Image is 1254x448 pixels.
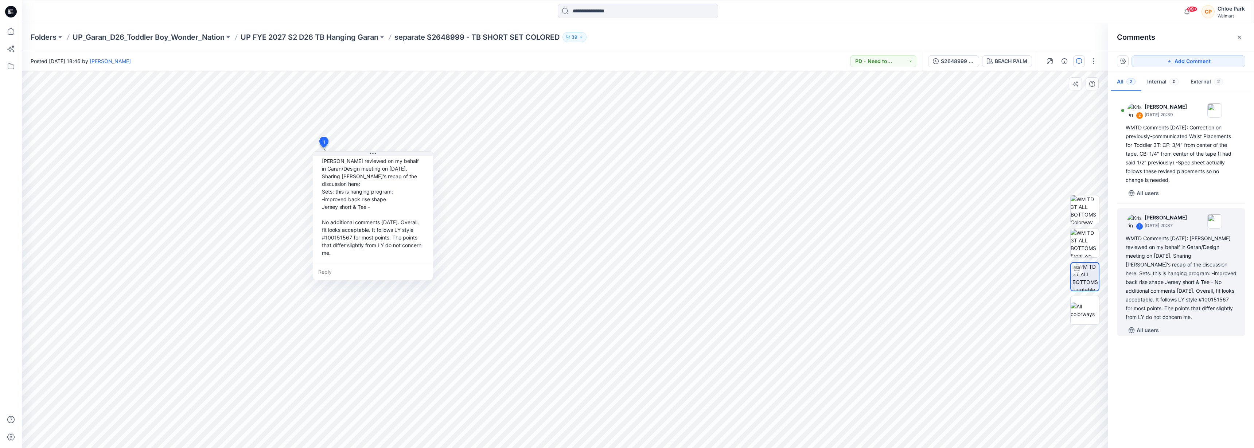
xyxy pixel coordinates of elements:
[1071,303,1099,318] img: All colorways
[1141,73,1185,91] button: Internal
[1071,229,1099,257] img: WM TD 3T ALL BOTTOMS Front wo Avatar
[31,32,57,42] a: Folders
[1137,189,1159,198] p: All users
[1059,55,1070,67] button: Details
[1127,103,1142,118] img: Kristin Veit
[1137,326,1159,335] p: All users
[1136,112,1143,119] div: 2
[319,139,427,260] div: WMTD Comments [DATE]: [PERSON_NAME] reviewed on my behalf in Garan/Design meeting on [DATE]. Shar...
[241,32,378,42] a: UP FYE 2027 S2 D26 TB Hanging Garan
[1111,73,1141,91] button: All
[1214,78,1223,85] span: 2
[1072,263,1099,291] img: WM TD 3T ALL BOTTOMS Turntable with Avatar
[31,57,131,65] span: Posted [DATE] 18:46 by
[1136,223,1143,230] div: 1
[90,58,131,64] a: [PERSON_NAME]
[1185,73,1229,91] button: External
[1145,222,1187,229] p: [DATE] 20:37
[982,55,1032,67] button: BEACH PALM
[1202,5,1215,18] div: CP
[562,32,587,42] button: 39
[995,57,1027,65] div: BEACH PALM
[313,264,433,280] div: Reply
[1126,324,1162,336] button: All users
[941,57,974,65] div: S2648999 - TB SHORT SET COLORED
[572,33,577,41] p: 39
[1145,102,1187,111] p: [PERSON_NAME]
[1126,123,1237,184] div: WMTD Comments [DATE]: Correction on previously-communicated Waist Placements for Toddler 3T: CF: ...
[1126,78,1136,85] span: 2
[1169,78,1179,85] span: 0
[1145,111,1187,118] p: [DATE] 20:39
[1145,213,1187,222] p: [PERSON_NAME]
[1126,234,1237,322] div: WMTD Comments [DATE]: [PERSON_NAME] reviewed on my behalf in Garan/Design meeting on [DATE]. Shar...
[1126,187,1162,199] button: All users
[1071,195,1099,224] img: WM TD 3T ALL BOTTOMS Colorway wo Avatar
[1132,55,1245,67] button: Add Comment
[1187,6,1197,12] span: 99+
[1127,214,1142,229] img: Kristin Veit
[1117,33,1155,42] h2: Comments
[73,32,225,42] a: UP_Garan_D26_Toddler Boy_Wonder_Nation
[1218,4,1245,13] div: Chloe Park
[394,32,560,42] p: separate S2648999 - TB SHORT SET COLORED
[928,55,979,67] button: S2648999 - TB SHORT SET COLORED
[1218,13,1245,19] div: Walmart
[323,139,325,145] span: 1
